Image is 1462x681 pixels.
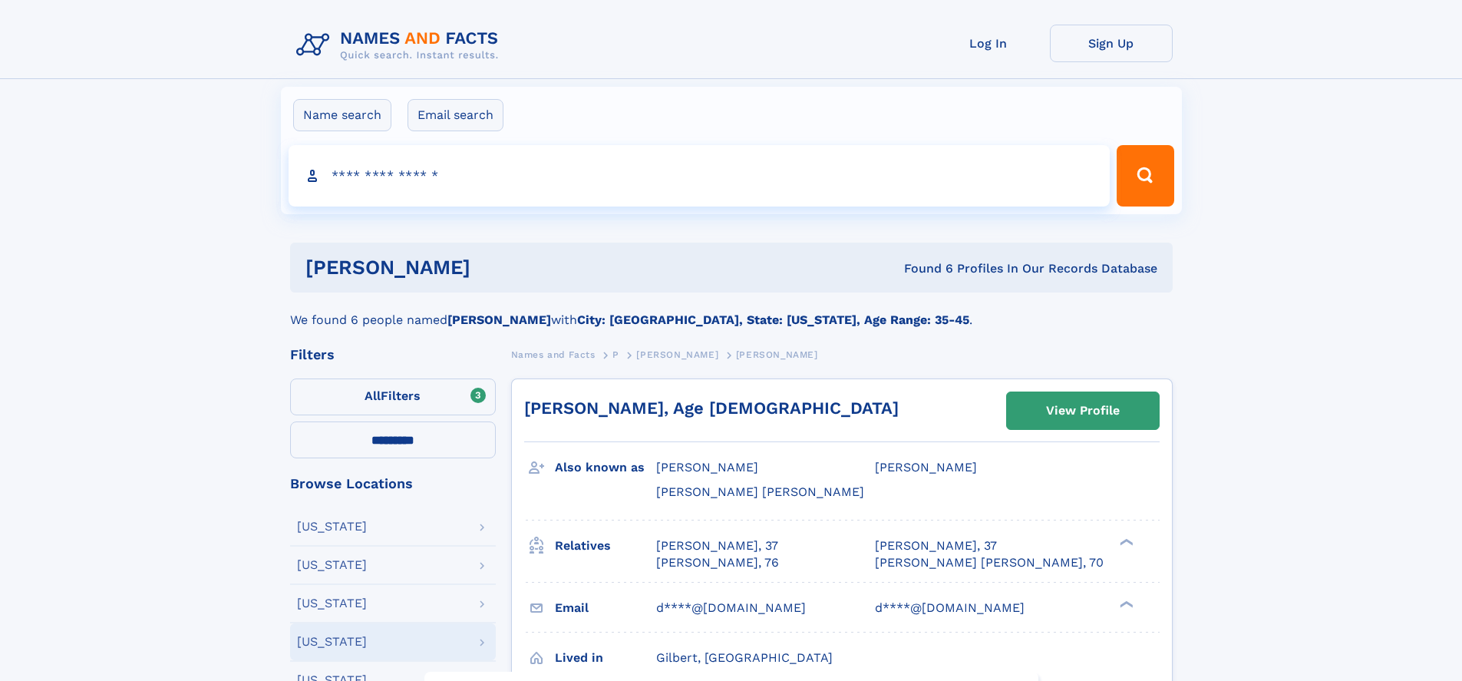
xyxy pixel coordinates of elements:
a: [PERSON_NAME], 37 [875,537,997,554]
div: Found 6 Profiles In Our Records Database [687,260,1157,277]
span: [PERSON_NAME] [636,349,718,360]
span: [PERSON_NAME] [656,460,758,474]
div: We found 6 people named with . [290,293,1173,329]
a: Log In [927,25,1050,62]
div: [US_STATE] [297,521,367,533]
h1: [PERSON_NAME] [305,258,688,277]
a: View Profile [1007,392,1159,429]
span: Gilbert, [GEOGRAPHIC_DATA] [656,650,833,665]
div: [US_STATE] [297,597,367,610]
a: [PERSON_NAME], 76 [656,554,779,571]
a: P [612,345,619,364]
div: ❯ [1116,599,1134,609]
a: [PERSON_NAME] [636,345,718,364]
a: [PERSON_NAME] [PERSON_NAME], 70 [875,554,1104,571]
h3: Relatives [555,533,656,559]
div: View Profile [1046,393,1120,428]
span: [PERSON_NAME] [PERSON_NAME] [656,484,864,499]
div: Browse Locations [290,477,496,491]
a: [PERSON_NAME], Age [DEMOGRAPHIC_DATA] [524,398,899,418]
span: All [365,388,381,403]
a: [PERSON_NAME], 37 [656,537,778,554]
h3: Also known as [555,455,656,481]
div: ❯ [1116,537,1134,547]
label: Filters [290,379,496,415]
a: Names and Facts [511,345,596,364]
div: [US_STATE] [297,559,367,571]
button: Search Button [1117,145,1173,207]
h3: Email [555,595,656,621]
a: Sign Up [1050,25,1173,62]
input: search input [289,145,1111,207]
b: City: [GEOGRAPHIC_DATA], State: [US_STATE], Age Range: 35-45 [577,312,969,327]
label: Name search [293,99,391,131]
h3: Lived in [555,645,656,671]
span: [PERSON_NAME] [875,460,977,474]
span: [PERSON_NAME] [736,349,818,360]
label: Email search [408,99,503,131]
div: Filters [290,348,496,362]
div: [US_STATE] [297,636,367,648]
span: P [612,349,619,360]
b: [PERSON_NAME] [447,312,551,327]
img: Logo Names and Facts [290,25,511,66]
